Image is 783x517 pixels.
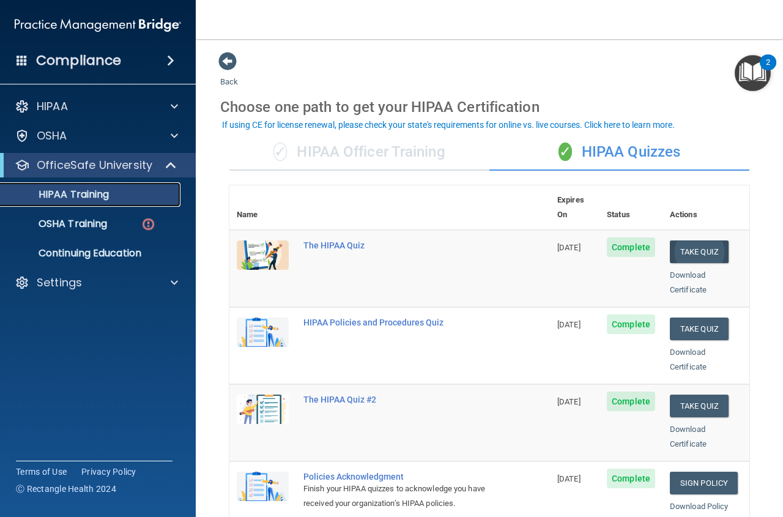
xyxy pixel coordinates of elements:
div: The HIPAA Quiz #2 [303,395,489,404]
span: [DATE] [557,243,581,252]
p: OSHA Training [8,218,107,230]
span: [DATE] [557,474,581,483]
button: Open Resource Center, 2 new notifications [735,55,771,91]
th: Name [229,185,296,230]
span: Complete [607,392,655,411]
p: HIPAA Training [8,188,109,201]
a: Back [220,62,238,86]
th: Status [599,185,662,230]
img: PMB logo [15,13,181,37]
img: danger-circle.6113f641.png [141,217,156,232]
div: Choose one path to get your HIPAA Certification [220,89,759,125]
th: Actions [662,185,749,230]
span: [DATE] [557,320,581,329]
div: HIPAA Officer Training [229,134,489,171]
div: Policies Acknowledgment [303,472,489,482]
a: Sign Policy [670,472,738,494]
div: 2 [766,62,770,78]
button: If using CE for license renewal, please check your state's requirements for online vs. live cours... [220,119,677,131]
span: Complete [607,314,655,334]
div: HIPAA Quizzes [489,134,749,171]
p: Continuing Education [8,247,175,259]
button: Take Quiz [670,240,729,263]
a: Terms of Use [16,466,67,478]
button: Take Quiz [670,318,729,340]
div: HIPAA Policies and Procedures Quiz [303,318,489,327]
div: If using CE for license renewal, please check your state's requirements for online vs. live cours... [222,121,675,129]
a: Download Certificate [670,425,707,448]
span: Complete [607,237,655,257]
p: OfficeSafe University [37,158,152,173]
th: Expires On [550,185,599,230]
button: Take Quiz [670,395,729,417]
p: HIPAA [37,99,68,114]
span: ✓ [558,143,572,161]
a: Settings [15,275,178,290]
span: [DATE] [557,397,581,406]
a: OSHA [15,128,178,143]
span: Complete [607,469,655,488]
div: The HIPAA Quiz [303,240,489,250]
span: Ⓒ Rectangle Health 2024 [16,483,116,495]
a: Download Policy [670,502,729,511]
p: OSHA [37,128,67,143]
a: Download Certificate [670,348,707,371]
p: Settings [37,275,82,290]
a: Download Certificate [670,270,707,294]
a: Privacy Policy [81,466,136,478]
span: ✓ [273,143,287,161]
div: Finish your HIPAA quizzes to acknowledge you have received your organization’s HIPAA policies. [303,482,489,511]
h4: Compliance [36,52,121,69]
a: HIPAA [15,99,178,114]
a: OfficeSafe University [15,158,177,173]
